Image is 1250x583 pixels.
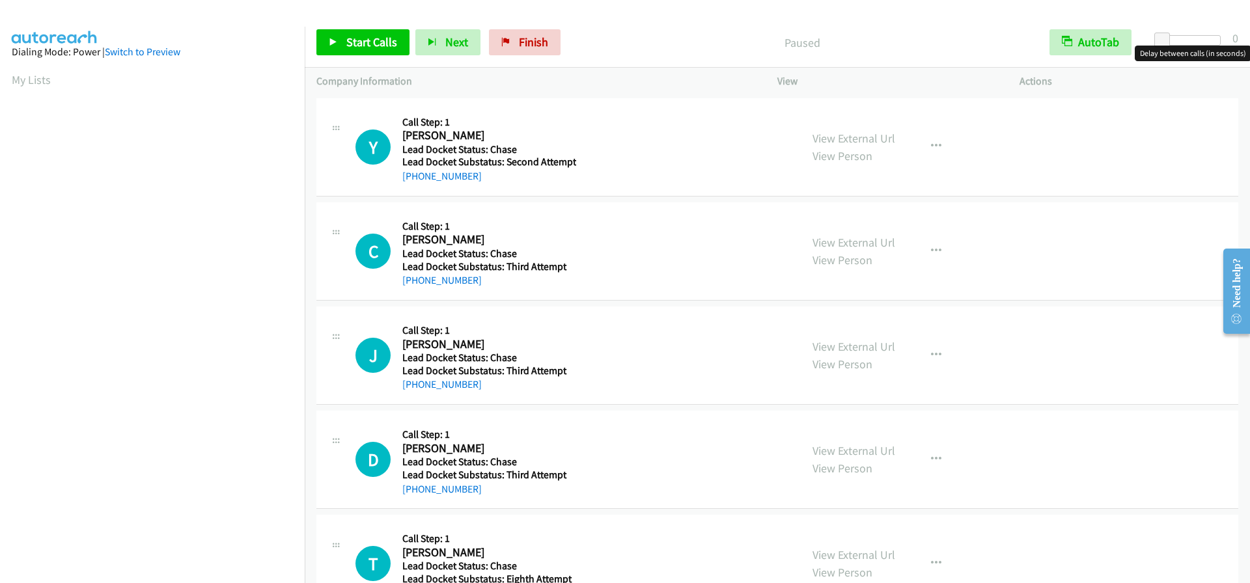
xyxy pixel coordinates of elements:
h5: Lead Docket Status: Chase [402,455,576,468]
h1: T [355,546,391,581]
h2: [PERSON_NAME] [402,545,576,560]
a: View External Url [812,443,895,458]
a: Switch to Preview [105,46,180,58]
iframe: Resource Center [1212,239,1250,343]
a: View Person [812,252,872,267]
a: [PHONE_NUMBER] [402,378,482,390]
h1: D [355,442,391,477]
h5: Call Step: 1 [402,116,576,129]
h2: [PERSON_NAME] [402,337,576,352]
h5: Call Step: 1 [402,532,576,545]
h5: Call Step: 1 [402,324,576,337]
a: View Person [812,357,872,372]
a: View External Url [812,131,895,146]
a: [PHONE_NUMBER] [402,274,482,286]
h1: Y [355,129,391,165]
h5: Lead Docket Substatus: Third Attempt [402,364,576,377]
span: Finish [519,34,548,49]
h5: Lead Docket Substatus: Third Attempt [402,260,576,273]
button: AutoTab [1049,29,1132,55]
div: Dialing Mode: Power | [12,44,293,60]
div: 0 [1232,29,1238,47]
h5: Call Step: 1 [402,428,576,441]
a: View Person [812,461,872,476]
h2: [PERSON_NAME] [402,232,576,247]
div: The call is yet to be attempted [355,338,391,373]
a: View Person [812,148,872,163]
span: Next [445,34,468,49]
h2: [PERSON_NAME] [402,441,576,456]
h5: Lead Docket Status: Chase [402,143,576,156]
a: Start Calls [316,29,410,55]
p: Company Information [316,74,754,89]
a: View External Url [812,339,895,354]
h1: C [355,234,391,269]
button: Next [415,29,480,55]
h5: Lead Docket Status: Chase [402,560,576,573]
a: View External Url [812,547,895,562]
div: The call is yet to be attempted [355,234,391,269]
span: Start Calls [346,34,397,49]
a: Finish [489,29,561,55]
a: [PHONE_NUMBER] [402,483,482,495]
a: View External Url [812,235,895,250]
p: Paused [578,34,1026,51]
a: View Person [812,565,872,580]
div: The call is yet to be attempted [355,129,391,165]
a: My Lists [12,72,51,87]
a: [PHONE_NUMBER] [402,170,482,182]
h5: Lead Docket Substatus: Third Attempt [402,468,576,481]
p: Actions [1020,74,1238,89]
h1: J [355,338,391,373]
h5: Lead Docket Substatus: Second Attempt [402,156,576,169]
h2: [PERSON_NAME] [402,128,576,143]
h5: Call Step: 1 [402,220,576,233]
h5: Lead Docket Status: Chase [402,351,576,364]
p: View [777,74,996,89]
h5: Lead Docket Status: Chase [402,247,576,260]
